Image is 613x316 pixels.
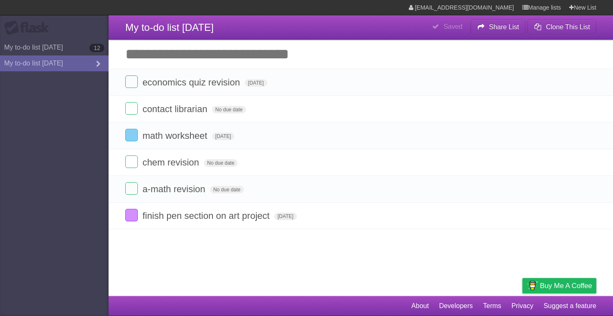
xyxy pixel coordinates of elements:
[489,23,519,30] b: Share List
[443,23,462,30] b: Saved
[142,104,209,114] span: contact librarian
[125,102,138,115] label: Done
[125,155,138,168] label: Done
[522,278,596,293] a: Buy me a coffee
[89,44,104,52] b: 12
[546,23,590,30] b: Clone This List
[125,182,138,195] label: Done
[212,133,235,140] span: [DATE]
[471,20,526,35] button: Share List
[142,157,201,168] span: chem revision
[142,184,207,194] span: a-math revision
[4,20,54,35] div: Flask
[142,211,272,221] span: finish pen section on art project
[210,186,244,193] span: No due date
[512,298,533,314] a: Privacy
[274,213,297,220] span: [DATE]
[125,209,138,221] label: Done
[125,129,138,141] label: Done
[245,79,267,87] span: [DATE]
[125,22,214,33] span: My to-do list [DATE]
[527,278,538,293] img: Buy me a coffee
[544,298,596,314] a: Suggest a feature
[142,77,242,88] span: economics quiz revision
[411,298,429,314] a: About
[483,298,502,314] a: Terms
[439,298,473,314] a: Developers
[527,20,596,35] button: Clone This List
[142,130,209,141] span: math worksheet
[204,159,238,167] span: No due date
[212,106,246,113] span: No due date
[540,278,592,293] span: Buy me a coffee
[125,75,138,88] label: Done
